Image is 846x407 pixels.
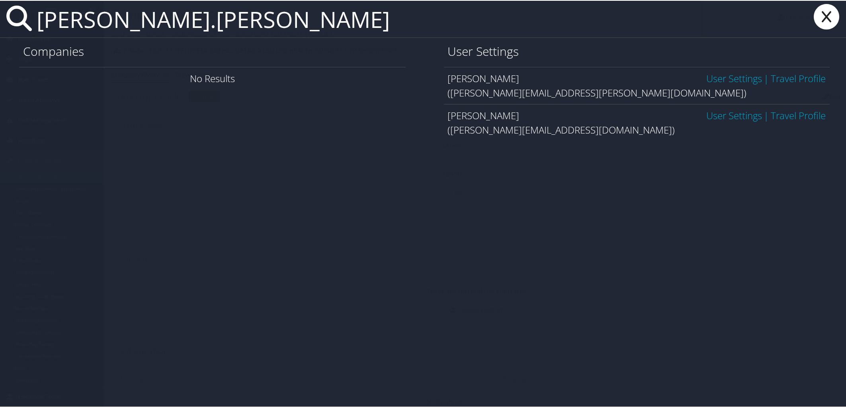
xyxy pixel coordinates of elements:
h1: Companies [23,42,402,59]
div: ([PERSON_NAME][EMAIL_ADDRESS][DOMAIN_NAME]) [448,122,826,136]
h1: User Settings [448,42,826,59]
span: | [762,71,771,84]
a: View OBT Profile [771,108,826,121]
span: [PERSON_NAME] [448,71,520,84]
a: View OBT Profile [771,71,826,84]
a: User Settings [706,108,762,121]
span: | [762,108,771,121]
span: [PERSON_NAME] [448,108,520,121]
div: No Results [19,66,406,89]
a: User Settings [706,71,762,84]
div: ([PERSON_NAME][EMAIL_ADDRESS][PERSON_NAME][DOMAIN_NAME]) [448,85,826,99]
